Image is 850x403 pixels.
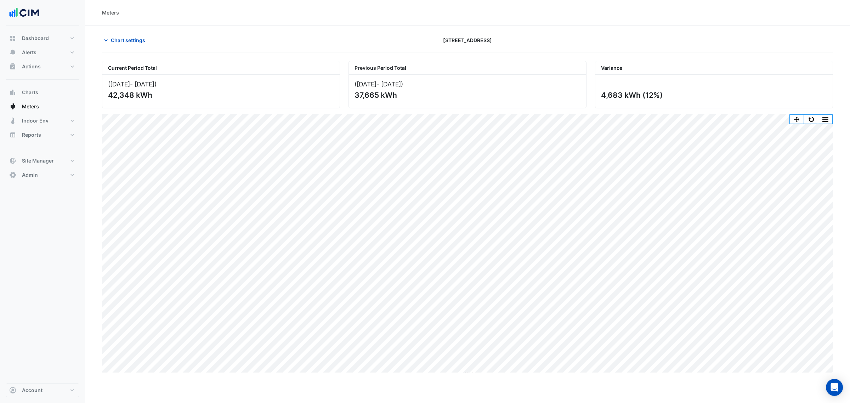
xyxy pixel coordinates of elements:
[9,157,16,164] app-icon: Site Manager
[601,91,826,100] div: 4,683 kWh (12%)
[6,85,79,100] button: Charts
[595,61,833,75] div: Variance
[9,35,16,42] app-icon: Dashboard
[6,154,79,168] button: Site Manager
[102,61,340,75] div: Current Period Total
[355,91,579,100] div: 37,665 kWh
[443,36,492,44] span: [STREET_ADDRESS]
[804,115,818,124] button: Reset
[818,115,832,124] button: More Options
[6,31,79,45] button: Dashboard
[9,49,16,56] app-icon: Alerts
[6,128,79,142] button: Reports
[22,171,38,178] span: Admin
[22,117,49,124] span: Indoor Env
[102,34,150,46] button: Chart settings
[6,100,79,114] button: Meters
[9,131,16,138] app-icon: Reports
[376,80,401,88] span: - [DATE]
[22,157,54,164] span: Site Manager
[108,80,334,88] div: ([DATE] )
[102,9,119,16] div: Meters
[22,35,49,42] span: Dashboard
[108,91,333,100] div: 42,348 kWh
[130,80,154,88] span: - [DATE]
[9,89,16,96] app-icon: Charts
[6,168,79,182] button: Admin
[349,61,586,75] div: Previous Period Total
[22,387,42,394] span: Account
[9,117,16,124] app-icon: Indoor Env
[6,59,79,74] button: Actions
[9,103,16,110] app-icon: Meters
[790,115,804,124] button: Pan
[6,383,79,397] button: Account
[6,45,79,59] button: Alerts
[22,89,38,96] span: Charts
[111,36,145,44] span: Chart settings
[355,80,580,88] div: ([DATE] )
[22,131,41,138] span: Reports
[826,379,843,396] div: Open Intercom Messenger
[9,171,16,178] app-icon: Admin
[8,6,40,20] img: Company Logo
[22,49,36,56] span: Alerts
[9,63,16,70] app-icon: Actions
[22,63,41,70] span: Actions
[22,103,39,110] span: Meters
[6,114,79,128] button: Indoor Env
